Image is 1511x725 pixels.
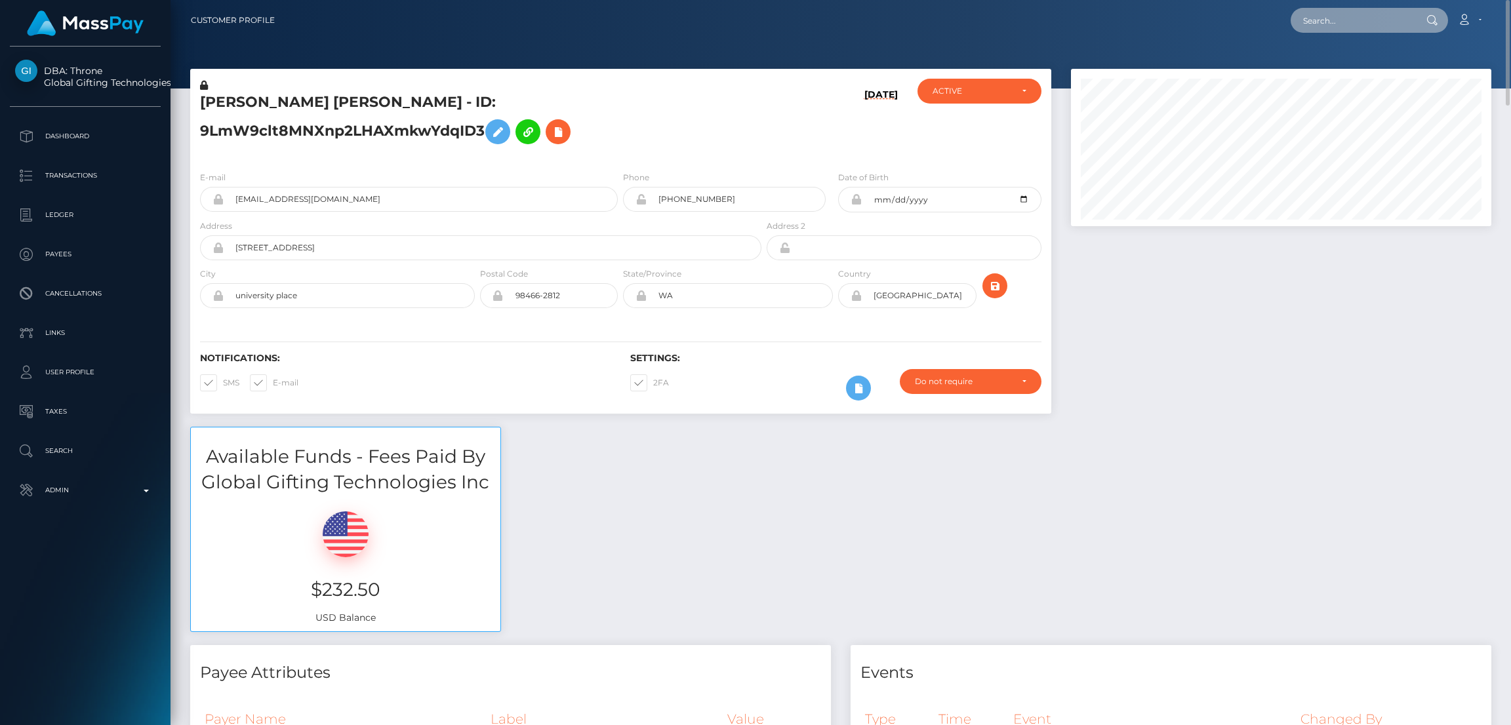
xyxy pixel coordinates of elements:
[10,474,161,507] a: Admin
[10,277,161,310] a: Cancellations
[767,220,805,232] label: Address 2
[200,268,216,280] label: City
[864,89,898,155] h6: [DATE]
[15,323,155,343] p: Links
[15,205,155,225] p: Ledger
[200,374,239,391] label: SMS
[15,441,155,461] p: Search
[900,369,1041,394] button: Do not require
[1291,8,1414,33] input: Search...
[323,511,369,557] img: USD.png
[10,395,161,428] a: Taxes
[623,268,681,280] label: State/Province
[10,317,161,349] a: Links
[917,79,1041,104] button: ACTIVE
[10,120,161,153] a: Dashboard
[860,661,1481,684] h4: Events
[15,362,155,382] p: User Profile
[623,172,649,184] label: Phone
[838,268,871,280] label: Country
[480,268,528,280] label: Postal Code
[200,353,611,364] h6: Notifications:
[915,376,1011,387] div: Do not require
[15,480,155,500] p: Admin
[200,92,754,151] h5: [PERSON_NAME] [PERSON_NAME] - ID: 9LmW9clt8MNXnp2LHAXmkwYdqID3
[200,661,821,684] h4: Payee Attributes
[10,159,161,192] a: Transactions
[27,10,144,36] img: MassPay Logo
[15,402,155,421] p: Taxes
[15,60,37,82] img: Global Gifting Technologies Inc
[838,172,889,184] label: Date of Birth
[201,577,491,602] h3: $232.50
[15,284,155,304] p: Cancellations
[630,374,669,391] label: 2FA
[15,166,155,186] p: Transactions
[10,199,161,231] a: Ledger
[15,245,155,264] p: Payees
[10,238,161,271] a: Payees
[15,127,155,146] p: Dashboard
[250,374,298,391] label: E-mail
[10,356,161,389] a: User Profile
[10,435,161,467] a: Search
[200,220,232,232] label: Address
[933,86,1011,96] div: ACTIVE
[191,444,500,495] h3: Available Funds - Fees Paid By Global Gifting Technologies Inc
[630,353,1041,364] h6: Settings:
[191,495,500,631] div: USD Balance
[200,172,226,184] label: E-mail
[10,65,161,88] span: DBA: Throne Global Gifting Technologies Inc
[191,7,275,34] a: Customer Profile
